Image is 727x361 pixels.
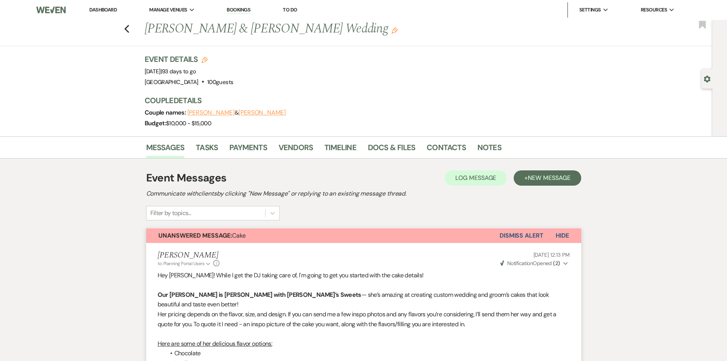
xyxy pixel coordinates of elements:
[158,291,361,299] strong: Our [PERSON_NAME] is [PERSON_NAME] with [PERSON_NAME]’s Sweets
[162,68,196,75] span: 93 days to go
[187,110,235,116] button: [PERSON_NAME]
[704,75,711,82] button: Open lead details
[427,141,466,158] a: Contacts
[165,348,570,358] li: Chocolate
[158,309,570,329] p: Her pricing depends on the flavor, size, and design. If you can send me a few inspo photos and an...
[145,68,196,75] span: [DATE]
[507,260,533,267] span: Notification
[158,261,205,267] span: to: Planning Portal Users
[158,251,220,260] h5: [PERSON_NAME]
[145,20,487,38] h1: [PERSON_NAME] & [PERSON_NAME] Wedding
[229,141,267,158] a: Payments
[227,6,250,14] a: Bookings
[445,170,507,186] button: Log Message
[158,260,212,267] button: to: Planning Portal Users
[239,110,286,116] button: [PERSON_NAME]
[146,141,185,158] a: Messages
[187,109,286,117] span: &
[207,78,233,86] span: 100 guests
[283,6,297,13] a: To Do
[145,95,572,106] h3: Couple Details
[500,260,560,267] span: Opened
[158,290,570,309] p: — she’s amazing at creating custom wedding and groom’s cakes that look beautiful and taste even b...
[149,6,187,14] span: Manage Venues
[146,228,500,243] button: Unanswered Message:Cake
[36,2,65,18] img: Weven Logo
[500,228,543,243] button: Dismiss Alert
[145,108,187,117] span: Couple names:
[641,6,667,14] span: Resources
[455,174,496,182] span: Log Message
[146,170,227,186] h1: Event Messages
[158,231,246,240] span: Cake
[146,189,581,198] h2: Communicate with clients by clicking "New Message" or replying to an existing message thread.
[477,141,501,158] a: Notes
[158,340,272,348] u: Here are some of her delicious flavor options:
[514,170,581,186] button: +New Message
[324,141,356,158] a: Timeline
[150,209,191,218] div: Filter by topics...
[499,259,570,267] button: NotificationOpened (2)
[196,141,218,158] a: Tasks
[145,119,166,127] span: Budget:
[166,120,211,127] span: $10,000 - $15,000
[145,54,234,65] h3: Event Details
[158,231,232,240] strong: Unanswered Message:
[556,231,569,240] span: Hide
[553,260,560,267] strong: ( 2 )
[579,6,601,14] span: Settings
[543,228,581,243] button: Hide
[528,174,570,182] span: New Message
[89,6,117,13] a: Dashboard
[279,141,313,158] a: Vendors
[534,251,570,258] span: [DATE] 12:13 PM
[158,270,570,280] p: Hey [PERSON_NAME]! While I get the DJ taking care of, I'm going to get you started with the cake ...
[161,68,196,75] span: |
[145,78,198,86] span: [GEOGRAPHIC_DATA]
[368,141,415,158] a: Docs & Files
[392,27,398,34] button: Edit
